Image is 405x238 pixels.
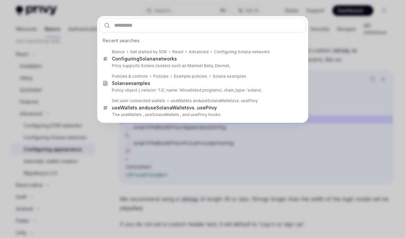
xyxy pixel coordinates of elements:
div: Example policies [174,74,207,79]
div: useWallets and vs. usePrivy [171,98,258,103]
b: Solana [139,56,155,61]
div: Advanced [189,49,209,55]
div: Basics [112,49,125,55]
p: Policy object { version: '1.0', name: 'Allowlisted programs', chain_type: 'solana', [112,88,292,93]
p: Privy supports Solana clusters such as Mainnet Beta, Devnet, [112,63,292,68]
b: useSolanaWallets [200,98,234,103]
b: useSolanaWallets [148,105,189,110]
div: Get started by SDK [130,49,167,55]
div: Get user connected wallets [112,98,165,103]
div: Policies [153,74,169,79]
b: Solana [112,80,128,86]
div: useWallets and vs. usePrivy [112,105,217,111]
div: Policies & controls [112,74,148,79]
div: Configuring Solana networks [214,49,270,55]
span: Recent searches [103,37,140,44]
div: examples [112,80,150,86]
div: React [172,49,184,55]
div: Configuring networks [112,56,177,62]
div: Solana examples [213,74,246,79]
p: The useWallets , useSolanaWallets , and usePrivy hooks [112,112,292,117]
